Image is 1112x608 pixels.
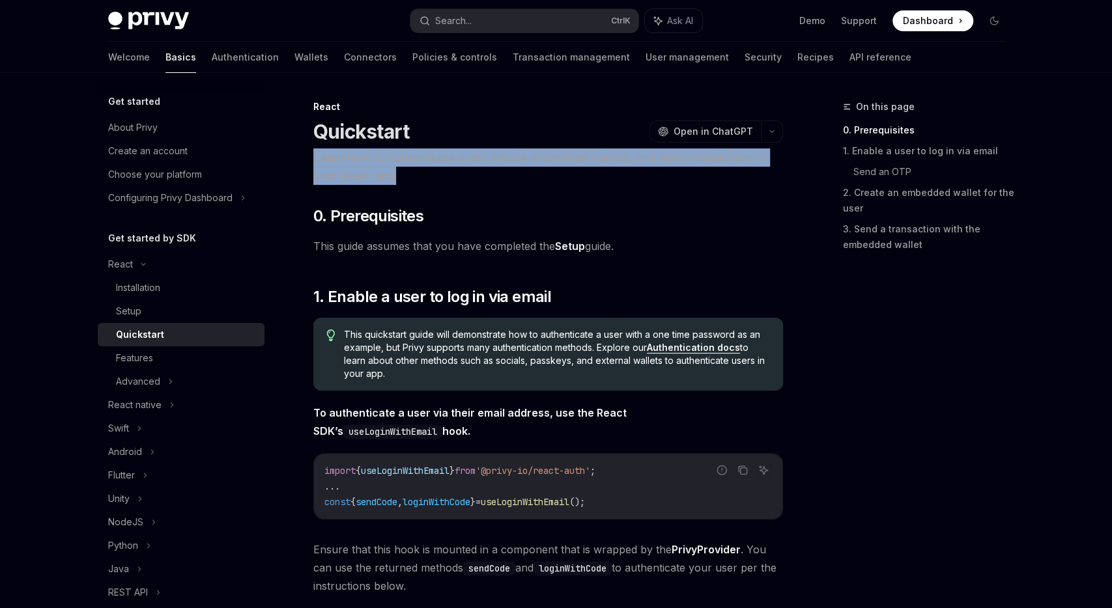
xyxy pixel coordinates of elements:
a: About Privy [98,116,264,139]
div: Setup [116,303,141,319]
a: 2. Create an embedded wallet for the user [843,182,1015,219]
a: Send an OTP [853,161,1015,182]
code: useLoginWithEmail [343,424,442,439]
span: } [449,465,455,477]
a: User management [646,42,729,73]
div: Choose your platform [108,167,202,182]
a: Demo [799,14,825,27]
h5: Get started [108,94,160,109]
span: Open in ChatGPT [674,125,753,138]
button: Open in ChatGPT [649,120,761,143]
div: REST API [108,585,148,600]
span: '@privy-io/react-auth' [476,465,590,477]
span: const [324,496,350,508]
a: Quickstart [98,323,264,346]
span: loginWithCode [403,496,470,508]
span: ; [590,465,595,477]
div: Java [108,561,129,577]
h1: Quickstart [313,120,410,143]
span: 1. Enable a user to log in via email [313,286,551,307]
a: Support [841,14,877,27]
span: This guide assumes that you have completed the guide. [313,237,783,255]
span: Ask AI [667,14,693,27]
div: NodeJS [108,514,143,530]
a: API reference [849,42,911,73]
span: Dashboard [903,14,953,27]
span: { [350,496,356,508]
a: Choose your platform [98,163,264,186]
span: from [455,465,476,477]
div: About Privy [108,120,158,135]
span: import [324,465,356,477]
div: Quickstart [116,327,164,342]
button: Toggle dark mode [984,10,1005,31]
a: Authentication [212,42,279,73]
a: 3. Send a transaction with the embedded wallet [843,219,1015,255]
a: Wallets [294,42,328,73]
button: Ask AI [755,462,772,478]
span: Ctrl K [611,16,631,26]
a: Transaction management [513,42,630,73]
h5: Get started by SDK [108,230,196,246]
a: Setup [555,240,585,253]
a: PrivyProvider [672,543,741,557]
span: = [476,496,481,508]
a: Welcome [108,42,150,73]
a: Create an account [98,139,264,163]
span: 0. Prerequisites [313,206,423,227]
div: React native [108,397,162,413]
svg: Tip [326,329,335,341]
a: Policies & controls [412,42,497,73]
span: { [356,465,361,477]
a: Basics [165,42,196,73]
a: Dashboard [892,10,973,31]
div: React [108,256,133,272]
button: Report incorrect code [713,462,730,478]
a: Recipes [797,42,834,73]
span: This quickstart guide will demonstrate how to authenticate a user with a one time password as an ... [344,328,769,380]
span: (); [569,496,585,508]
code: sendCode [463,561,515,575]
span: sendCode [356,496,397,508]
div: Installation [116,280,160,296]
div: Configuring Privy Dashboard [108,190,233,206]
span: useLoginWithEmail [361,465,449,477]
span: } [470,496,476,508]
strong: To authenticate a user via their email address, use the React SDK’s hook. [313,406,627,437]
div: Android [108,444,142,460]
button: Copy the contents from the code block [734,462,751,478]
a: 1. Enable a user to log in via email [843,141,1015,161]
span: Ensure that this hook is mounted in a component that is wrapped by the . You can use the returned... [313,540,783,595]
a: Authentication docs [647,342,740,353]
div: Flutter [108,467,135,483]
div: Unity [108,491,130,506]
code: loginWithCode [534,561,612,575]
div: Create an account [108,143,188,159]
span: On this page [856,99,915,115]
span: ... [324,480,340,492]
button: Ask AI [645,9,702,33]
p: Learn how to authenticate users, create embedded wallets, and send transactions in your React app [313,148,783,185]
span: useLoginWithEmail [481,496,569,508]
span: , [397,496,403,508]
div: React [313,100,783,113]
a: Security [745,42,782,73]
img: dark logo [108,12,189,30]
a: Connectors [344,42,397,73]
div: Swift [108,421,129,436]
div: Advanced [116,374,160,389]
div: Python [108,538,138,553]
a: Features [98,346,264,370]
div: Search... [435,13,472,29]
div: Features [116,350,153,366]
a: 0. Prerequisites [843,120,1015,141]
button: Search...CtrlK [410,9,638,33]
a: Installation [98,276,264,299]
a: Setup [98,299,264,323]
